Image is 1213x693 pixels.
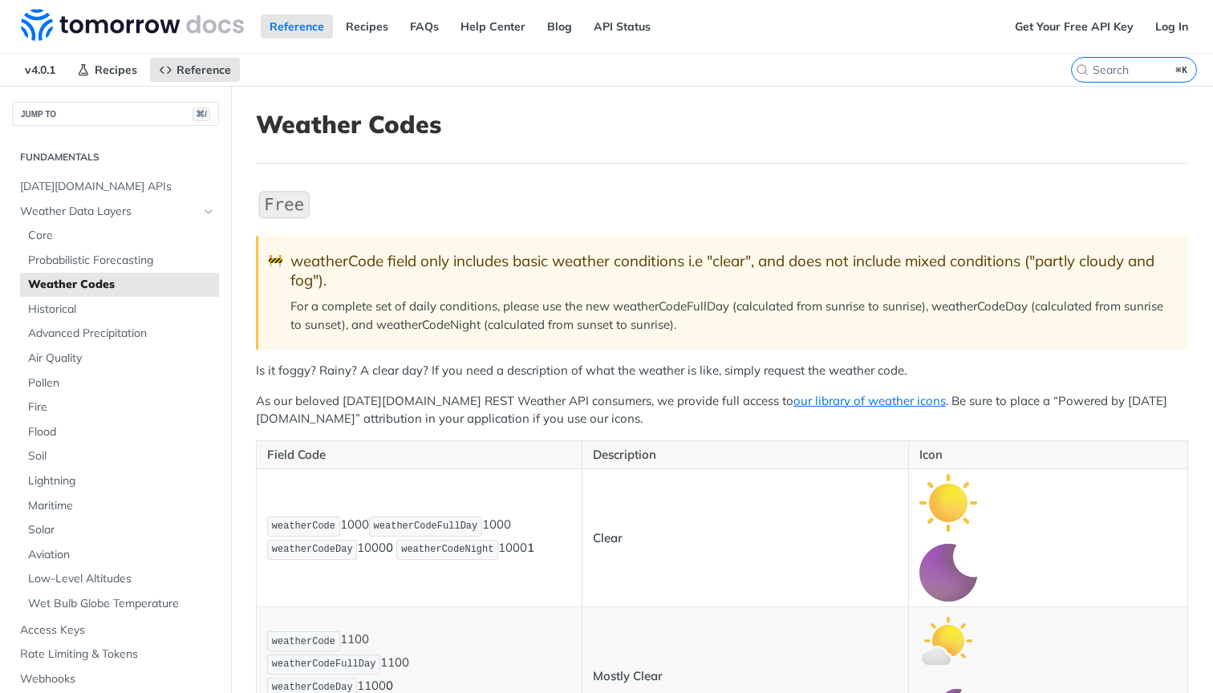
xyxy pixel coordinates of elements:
[268,252,283,270] span: 🚧
[20,444,219,468] a: Soil
[527,540,534,555] strong: 1
[20,622,215,638] span: Access Keys
[1172,62,1192,78] kbd: ⌘K
[272,659,376,670] span: weatherCodeFullDay
[12,102,219,126] button: JUMP TO⌘/
[593,446,897,464] p: Description
[374,521,478,532] span: weatherCodeFullDay
[12,618,219,642] a: Access Keys
[452,14,534,38] a: Help Center
[1006,14,1142,38] a: Get Your Free API Key
[593,530,623,545] strong: Clear
[28,399,215,415] span: Fire
[20,371,219,395] a: Pollen
[28,596,215,612] span: Wet Bulb Globe Temperature
[20,204,198,220] span: Weather Data Layers
[28,302,215,318] span: Historical
[20,646,215,663] span: Rate Limiting & Tokens
[20,567,219,591] a: Low-Level Altitudes
[28,448,215,464] span: Soil
[20,518,219,542] a: Solar
[386,678,393,693] strong: 0
[28,375,215,391] span: Pollen
[12,200,219,224] a: Weather Data LayersHide subpages for Weather Data Layers
[919,632,977,647] span: Expand image
[28,351,215,367] span: Air Quality
[919,544,977,602] img: clear_night
[202,205,215,218] button: Hide subpages for Weather Data Layers
[1146,14,1197,38] a: Log In
[20,273,219,297] a: Weather Codes
[267,446,571,464] p: Field Code
[919,474,977,532] img: clear_day
[28,253,215,269] span: Probabilistic Forecasting
[20,298,219,322] a: Historical
[176,63,231,77] span: Reference
[919,494,977,509] span: Expand image
[68,58,146,82] a: Recipes
[12,175,219,199] a: [DATE][DOMAIN_NAME] APIs
[386,540,393,555] strong: 0
[793,393,946,408] a: our library of weather icons
[272,636,335,647] span: weatherCode
[20,395,219,419] a: Fire
[28,522,215,538] span: Solar
[95,63,137,77] span: Recipes
[919,612,977,670] img: mostly_clear_day
[28,228,215,244] span: Core
[12,667,219,691] a: Webhooks
[12,642,219,667] a: Rate Limiting & Tokens
[1076,63,1089,76] svg: Search
[919,446,1177,464] p: Icon
[28,326,215,342] span: Advanced Precipitation
[20,543,219,567] a: Aviation
[12,150,219,164] h2: Fundamentals
[28,473,215,489] span: Lightning
[20,420,219,444] a: Flood
[272,682,353,693] span: weatherCodeDay
[20,671,215,687] span: Webhooks
[28,424,215,440] span: Flood
[21,9,244,41] img: Tomorrow.io Weather API Docs
[261,14,333,38] a: Reference
[20,346,219,371] a: Air Quality
[585,14,659,38] a: API Status
[16,58,64,82] span: v4.0.1
[20,494,219,518] a: Maritime
[20,179,215,195] span: [DATE][DOMAIN_NAME] APIs
[272,521,335,532] span: weatherCode
[28,277,215,293] span: Weather Codes
[290,252,1172,290] div: weatherCode field only includes basic weather conditions i.e "clear", and does not include mixed ...
[256,392,1188,428] p: As our beloved [DATE][DOMAIN_NAME] REST Weather API consumers, we provide full access to . Be sur...
[272,544,353,555] span: weatherCodeDay
[20,592,219,616] a: Wet Bulb Globe Temperature
[267,515,571,561] p: 1000 1000 1000 1000
[256,362,1188,380] p: Is it foggy? Rainy? A clear day? If you need a description of what the weather is like, simply re...
[919,564,977,579] span: Expand image
[20,224,219,248] a: Core
[256,110,1188,139] h1: Weather Codes
[401,14,448,38] a: FAQs
[20,249,219,273] a: Probabilistic Forecasting
[28,498,215,514] span: Maritime
[593,668,663,683] strong: Mostly Clear
[401,544,493,555] span: weatherCodeNight
[290,298,1172,334] p: For a complete set of daily conditions, please use the new weatherCodeFullDay (calculated from su...
[20,469,219,493] a: Lightning
[150,58,240,82] a: Reference
[193,107,210,121] span: ⌘/
[20,322,219,346] a: Advanced Precipitation
[28,547,215,563] span: Aviation
[337,14,397,38] a: Recipes
[538,14,581,38] a: Blog
[28,571,215,587] span: Low-Level Altitudes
